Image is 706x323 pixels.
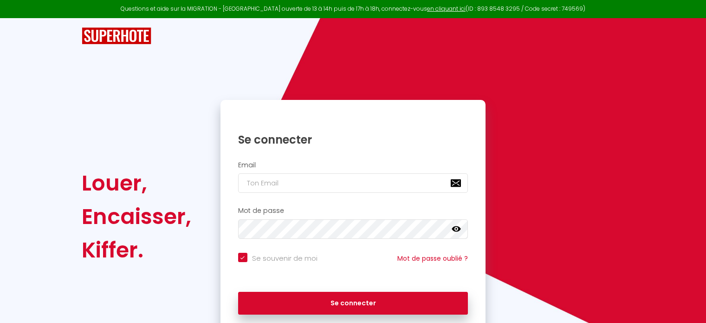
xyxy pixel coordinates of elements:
[238,207,468,215] h2: Mot de passe
[82,233,191,267] div: Kiffer.
[82,200,191,233] div: Encaisser,
[427,5,466,13] a: en cliquant ici
[238,132,468,147] h1: Se connecter
[238,292,468,315] button: Se connecter
[238,161,468,169] h2: Email
[82,27,151,45] img: SuperHote logo
[397,254,468,263] a: Mot de passe oublié ?
[82,166,191,200] div: Louer,
[238,173,468,193] input: Ton Email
